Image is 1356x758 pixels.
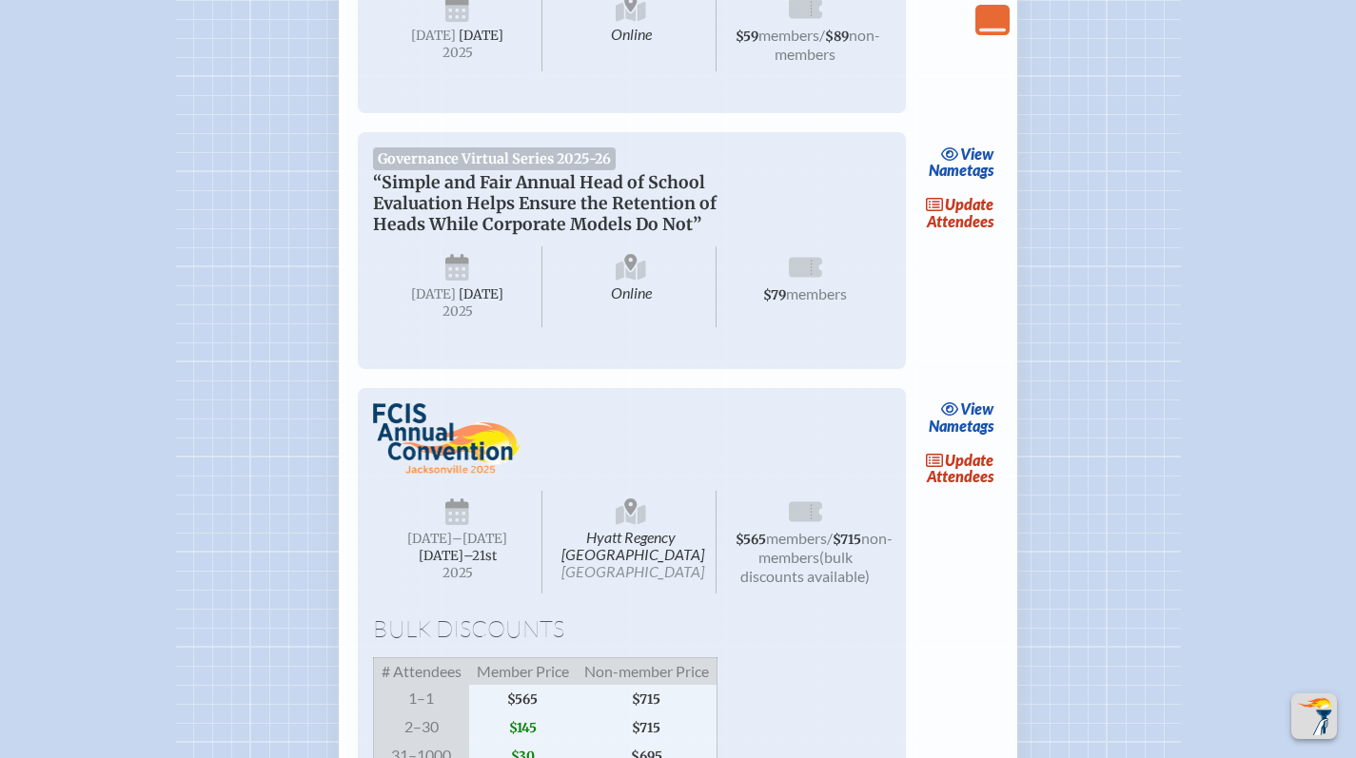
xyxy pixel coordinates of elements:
[736,29,758,45] span: $59
[945,195,993,213] span: update
[1295,697,1333,735] img: To the top
[373,685,469,713] span: 1–1
[459,286,503,302] span: [DATE]
[924,140,999,184] a: viewNametags
[736,532,766,548] span: $565
[577,713,717,742] span: $715
[763,287,786,303] span: $79
[819,26,825,44] span: /
[452,531,507,547] span: –[DATE]
[960,145,993,163] span: view
[419,548,497,564] span: [DATE]–⁠21st
[924,396,999,439] a: viewNametags
[373,616,891,643] h1: Bulk Discounts
[1291,693,1337,739] button: Scroll Top
[388,46,527,60] span: 2025
[388,566,527,580] span: 2025
[373,147,617,170] span: Governance Virtual Series 2025-26
[469,713,577,742] span: $145
[373,713,469,742] span: 2–30
[561,562,704,580] span: [GEOGRAPHIC_DATA]
[411,28,456,44] span: [DATE]
[459,28,503,44] span: [DATE]
[411,286,456,302] span: [DATE]
[546,246,717,326] span: Online
[833,532,861,548] span: $715
[786,284,847,302] span: members
[577,658,717,686] span: Non-member Price
[766,529,827,547] span: members
[960,399,993,418] span: view
[775,26,880,63] span: non-members
[469,685,577,713] span: $565
[921,191,999,235] a: updateAttendees
[469,658,577,686] span: Member Price
[740,548,870,585] span: (bulk discounts available)
[827,529,833,547] span: /
[921,446,999,490] a: updateAttendees
[388,304,527,319] span: 2025
[373,172,717,235] span: “Simple and Fair Annual Head of School Evaluation Helps Ensure the Retention of Heads While Corpo...
[407,531,452,547] span: [DATE]
[825,29,849,45] span: $89
[758,26,819,44] span: members
[373,658,469,686] span: # Attendees
[577,685,717,713] span: $715
[758,529,893,566] span: non-members
[945,451,993,469] span: update
[546,491,717,593] span: Hyatt Regency [GEOGRAPHIC_DATA]
[373,403,521,475] img: FCIS Convention 2025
